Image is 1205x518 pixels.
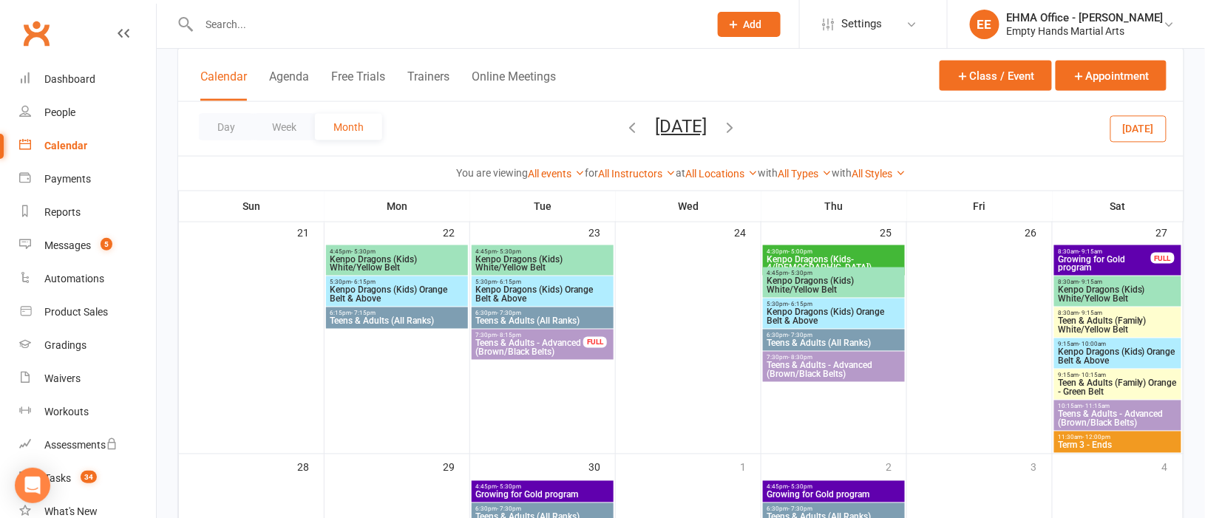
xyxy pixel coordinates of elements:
a: Workouts [19,395,156,429]
span: 7:30pm [475,333,584,339]
button: Month [315,114,382,140]
span: Teen & Adults (Family) White/Yellow Belt [1057,317,1178,335]
a: Clubworx [18,15,55,52]
span: - 10:00am [1079,341,1106,348]
span: - 6:15pm [788,301,812,308]
span: 34 [81,471,97,483]
span: - 6:15pm [497,279,521,286]
div: Assessments [44,439,118,451]
div: People [44,106,75,118]
span: 8:30am [1057,248,1152,255]
a: People [19,96,156,129]
div: Reports [44,206,81,218]
span: Growing for Gold program [766,491,902,500]
span: - 5:00pm [788,248,812,255]
span: - 8:30pm [788,355,812,361]
a: Product Sales [19,296,156,329]
div: 21 [297,219,324,244]
div: 4 [1162,454,1183,479]
span: 4:45pm [475,248,611,255]
span: 6:15pm [329,310,465,317]
span: 5 [101,238,112,251]
th: Sun [179,191,325,222]
span: Teens & Adults (All Ranks) [475,317,611,326]
span: Teen & Adults (Family) Orange - Green Belt [1057,379,1178,397]
strong: You are viewing [456,167,528,179]
input: Search... [194,14,699,35]
span: 5:30pm [329,279,465,286]
div: 1 [740,454,761,479]
a: Gradings [19,329,156,362]
div: 2 [886,454,906,479]
span: Term 3 - Ends [1057,441,1178,450]
span: 8:30am [1057,310,1178,317]
span: 6:30pm [475,506,611,513]
button: [DATE] [655,116,707,137]
span: Teens & Adults (All Ranks) [329,317,465,326]
button: Week [254,114,315,140]
div: Open Intercom Messenger [15,468,50,503]
th: Tue [470,191,616,222]
div: Waivers [44,372,81,384]
span: 10:15am [1057,403,1178,410]
span: 8:30am [1057,279,1178,286]
span: Kenpo Dragons (Kids) Orange Belt & Above [475,286,611,304]
th: Fri [907,191,1053,222]
div: 30 [588,454,615,479]
span: Kenpo Dragons (Kids) Orange Belt & Above [329,286,465,304]
a: Tasks 34 [19,462,156,495]
span: Kenpo Dragons (Kids) White/Yellow Belt [1057,286,1178,304]
div: Dashboard [44,73,95,85]
span: - 9:15am [1079,279,1102,286]
div: FULL [1151,253,1175,264]
div: FULL [583,337,607,348]
button: [DATE] [1110,115,1167,142]
a: All Styles [852,168,906,180]
a: Messages 5 [19,229,156,262]
button: Calendar [200,69,247,101]
span: 9:15am [1057,372,1178,379]
span: - 5:30pm [788,270,812,277]
div: 24 [734,219,761,244]
div: 28 [297,454,324,479]
span: 5:30pm [766,301,902,308]
span: Settings [841,7,882,41]
span: - 5:30pm [788,484,812,491]
div: Automations [44,273,104,284]
div: 22 [443,219,469,244]
span: Kenpo Dragons (Kids) Orange Belt & Above [1057,348,1178,366]
th: Wed [616,191,761,222]
div: 25 [880,219,906,244]
span: 4:45pm [475,484,611,491]
strong: for [585,167,598,179]
span: 6:30pm [475,310,611,317]
span: - 12:00pm [1082,434,1110,441]
span: 4:30pm [766,248,902,255]
a: Reports [19,196,156,229]
div: Gradings [44,339,86,351]
div: 29 [443,454,469,479]
div: What's New [44,505,98,517]
span: Teens & Adults (All Ranks) [766,339,902,348]
span: - 7:30pm [497,310,521,317]
span: 4:45pm [766,484,902,491]
div: 26 [1025,219,1052,244]
button: Class / Event [940,61,1052,91]
button: Add [718,12,781,37]
span: - 7:30pm [497,506,521,513]
span: 11:30am [1057,434,1178,441]
button: Agenda [269,69,309,101]
th: Mon [325,191,470,222]
div: Empty Hands Martial Arts [1007,24,1164,38]
span: 7:30pm [766,355,902,361]
span: - 5:30pm [497,248,521,255]
span: 6:30pm [766,333,902,339]
button: Online Meetings [472,69,556,101]
div: 3 [1031,454,1052,479]
button: Trainers [407,69,449,101]
a: Calendar [19,129,156,163]
span: - 11:15am [1082,403,1110,410]
button: Free Trials [331,69,385,101]
a: All Instructors [598,168,676,180]
a: Assessments [19,429,156,462]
